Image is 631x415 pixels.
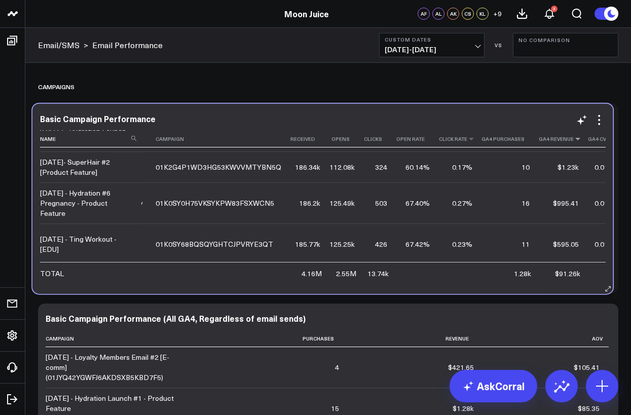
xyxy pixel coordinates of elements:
[329,162,355,172] div: 112.08k
[553,239,579,249] div: $595.05
[156,162,281,172] div: 01K2G4P1WD3HG53KWVVMTYBN5Q
[83,229,146,259] div: pre-workout that fires up your metabolism??
[38,40,88,51] div: >
[348,330,483,347] th: Revenue
[38,75,75,98] div: Campaigns
[335,362,339,372] div: 4
[450,370,537,402] a: AskCorral
[555,269,580,279] div: $91.26k
[379,33,485,57] button: Custom Dates[DATE]-[DATE]
[40,157,132,177] div: [DATE]- SuperHair #2 [Product Feature]
[46,313,306,324] div: Basic Campaign Performance (All GA4, Regardless of email sends)
[295,162,320,172] div: 186.34k
[595,198,615,208] div: 0.01%
[299,198,320,208] div: 186.2k
[329,239,355,249] div: 125.25k
[491,8,503,20] button: +9
[405,162,430,172] div: 60.14%
[329,131,364,147] th: Opens
[40,269,64,279] div: TOTAL
[462,8,474,20] div: CS
[551,6,558,12] div: 3
[375,162,387,172] div: 324
[295,239,320,249] div: 185.77k
[40,131,141,147] th: Name
[522,198,530,208] div: 16
[439,131,481,147] th: Click Rate
[40,113,156,124] div: Basic Campaign Performance
[588,131,624,147] th: Ga4 Cvr
[452,198,472,208] div: 0.27%
[513,33,618,57] button: No Comparison
[452,162,472,172] div: 0.17%
[432,8,444,20] div: AL
[40,188,132,218] div: [DATE] - Hydration #6 Pregnancy - Product Feature
[452,239,472,249] div: 0.23%
[38,40,80,51] a: Email/SMS
[447,8,459,20] div: AK
[476,8,489,20] div: KL
[364,131,396,147] th: Clicks
[375,198,387,208] div: 503
[553,198,579,208] div: $995.41
[518,37,613,43] b: No Comparison
[522,162,530,172] div: 10
[595,239,615,249] div: 0.01%
[302,269,322,279] div: 4.16M
[46,330,184,347] th: Campaign
[367,269,389,279] div: 13.74k
[184,330,348,347] th: Purchases
[514,269,531,279] div: 1.28k
[558,162,579,172] div: $1.23k
[481,131,539,147] th: Ga4 Purchases
[483,330,609,347] th: Aov
[83,198,143,208] div: wet hot pregnancy
[336,269,356,279] div: 2.55M
[385,46,479,54] span: [DATE] - [DATE]
[385,36,479,43] b: Custom Dates
[329,198,355,208] div: 125.49k
[156,131,290,147] th: Campaign
[396,131,439,147] th: Open Rate
[92,40,163,51] a: Email Performance
[156,239,273,249] div: 01K0SY68BQSQYGHTCJPVRYE3QT
[331,403,339,413] div: 15
[40,234,132,254] div: [DATE] - Ting Workout - [EDU]
[284,8,329,19] a: Moon Juice
[46,352,175,383] div: [DATE] - Loyalty Members Email #2 [E-comm] (01JYQ42YGWFJ6AKDSXB5KBD7F5)
[290,131,329,147] th: Received
[539,131,588,147] th: Ga4 Revenue
[595,162,615,172] div: 0.01%
[490,42,508,48] div: VS
[522,239,530,249] div: 11
[493,10,502,17] span: + 9
[448,362,474,372] div: $421.65
[375,239,387,249] div: 426
[405,198,430,208] div: 67.40%
[578,403,600,413] div: $85.35
[405,239,430,249] div: 67.42%
[453,403,474,413] div: $1.28k
[574,362,600,372] div: $105.41
[418,8,430,20] div: AF
[156,198,274,208] div: 01K0SY0H75VKSYKPW83FSXWCN5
